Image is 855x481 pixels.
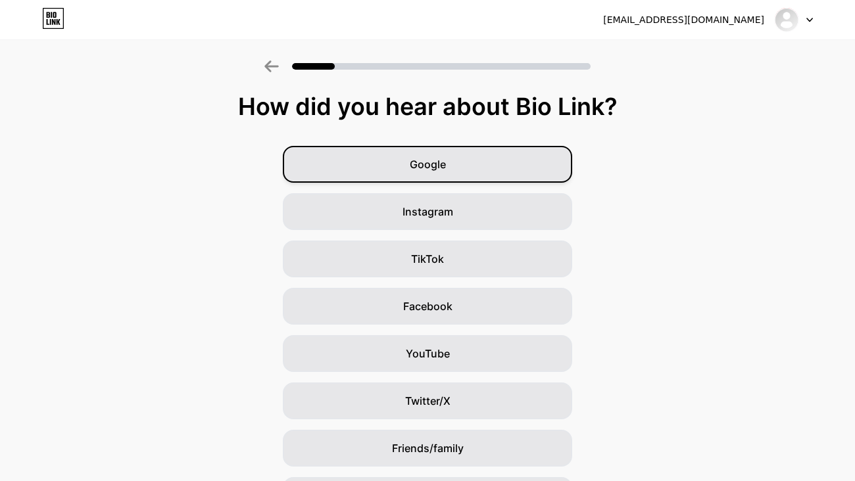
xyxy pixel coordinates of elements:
div: How did you hear about Bio Link? [7,93,848,120]
span: Facebook [403,298,452,314]
span: Twitter/X [405,393,451,409]
img: hitemaggie [774,7,799,32]
span: Instagram [403,204,453,219]
span: TikTok [411,251,444,267]
span: YouTube [406,346,450,361]
span: Friends/family [392,440,464,456]
span: Google [410,156,446,172]
div: [EMAIL_ADDRESS][DOMAIN_NAME] [603,13,764,27]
